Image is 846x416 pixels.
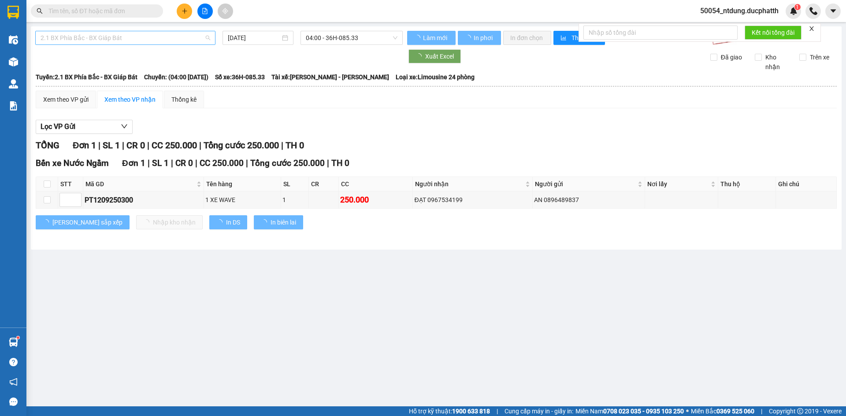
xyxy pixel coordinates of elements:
div: 1 [282,195,307,205]
span: Xuất Excel [425,52,454,61]
span: In biên lai [271,217,296,227]
th: Tên hàng [204,177,281,191]
th: Ghi chú [776,177,837,191]
span: Kết nối tổng đài [752,28,794,37]
span: close [809,26,815,32]
span: Hỗ trợ kỹ thuật: [409,406,490,416]
input: Tìm tên, số ĐT hoặc mã đơn [48,6,152,16]
span: notification [9,378,18,386]
span: | [246,158,248,168]
span: bar-chart [560,35,568,42]
button: file-add [197,4,213,19]
span: In DS [226,217,240,227]
b: Tuyến: 2.1 BX Phía Bắc - BX Giáp Bát [36,74,137,81]
span: Người nhận [415,179,523,189]
span: Loại xe: Limousine 24 phòng [396,72,475,82]
img: warehouse-icon [9,57,18,66]
button: Làm mới [407,31,456,45]
span: Miền Bắc [691,406,754,416]
span: Làm mới [423,33,449,43]
span: Cung cấp máy in - giấy in: [505,406,573,416]
div: Thống kê [171,95,197,104]
strong: 0708 023 035 - 0935 103 250 [603,408,684,415]
span: TH 0 [286,140,304,151]
span: loading [465,35,472,41]
span: ⚪️ [686,409,689,413]
span: file-add [202,8,208,14]
span: Đơn 1 [122,158,145,168]
span: Lọc VP Gửi [41,121,75,132]
span: Trên xe [806,52,833,62]
div: PT1209250300 [85,195,202,206]
span: loading [216,219,226,225]
div: ĐẠT 0967534199 [414,195,531,205]
th: Thu hộ [718,177,776,191]
strong: 0369 525 060 [716,408,754,415]
div: 1 XE WAVE [205,195,279,205]
span: | [327,158,329,168]
td: PT1209250300 [83,191,204,209]
input: 12/09/2025 [228,33,280,43]
span: loading [43,219,52,225]
span: | [199,140,201,151]
button: Nhập kho nhận [136,215,203,229]
span: 50054_ntdung.ducphatth [693,5,786,16]
span: | [497,406,498,416]
span: | [761,406,762,416]
span: Bến xe Nước Ngầm [36,158,109,168]
span: | [171,158,173,168]
span: CC 250.000 [152,140,197,151]
button: In phơi [458,31,501,45]
span: Tài xế: [PERSON_NAME] - [PERSON_NAME] [271,72,389,82]
span: Đơn 1 [73,140,96,151]
sup: 1 [794,4,801,10]
span: loading [416,53,425,59]
img: phone-icon [809,7,817,15]
span: copyright [797,408,803,414]
img: solution-icon [9,101,18,110]
button: aim [218,4,233,19]
span: TỔNG [36,140,59,151]
img: warehouse-icon [9,79,18,88]
sup: 1 [17,336,19,339]
span: question-circle [9,358,18,366]
div: Xem theo VP nhận [104,95,156,104]
span: Kho nhận [762,52,793,72]
strong: 1900 633 818 [452,408,490,415]
div: AN 0896489837 [534,195,643,205]
span: 04:00 - 36H-085.33 [306,31,397,44]
button: In đơn chọn [503,31,551,45]
th: SL [281,177,309,191]
span: Số xe: 36H-085.33 [215,72,265,82]
span: | [148,158,150,168]
span: CC 250.000 [200,158,244,168]
span: SL 1 [152,158,169,168]
span: SL 1 [103,140,120,151]
img: logo-vxr [7,6,19,19]
span: message [9,398,18,406]
span: | [98,140,100,151]
button: In DS [209,215,247,229]
span: Chuyến: (04:00 [DATE]) [144,72,208,82]
button: bar-chartThống kê [553,31,605,45]
span: search [37,8,43,14]
button: Xuất Excel [408,49,461,63]
span: CR 0 [175,158,193,168]
button: Lọc VP Gửi [36,120,133,134]
span: In phơi [474,33,494,43]
span: aim [222,8,228,14]
span: | [147,140,149,151]
span: 1 [796,4,799,10]
span: | [195,158,197,168]
th: CR [309,177,339,191]
span: | [122,140,124,151]
button: In biên lai [254,215,303,229]
button: Kết nối tổng đài [745,26,801,40]
div: Xem theo VP gửi [43,95,89,104]
span: loading [414,35,422,41]
button: plus [177,4,192,19]
input: Nhập số tổng đài [583,26,738,40]
span: plus [182,8,188,14]
span: Thống kê [571,33,598,43]
img: warehouse-icon [9,35,18,44]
